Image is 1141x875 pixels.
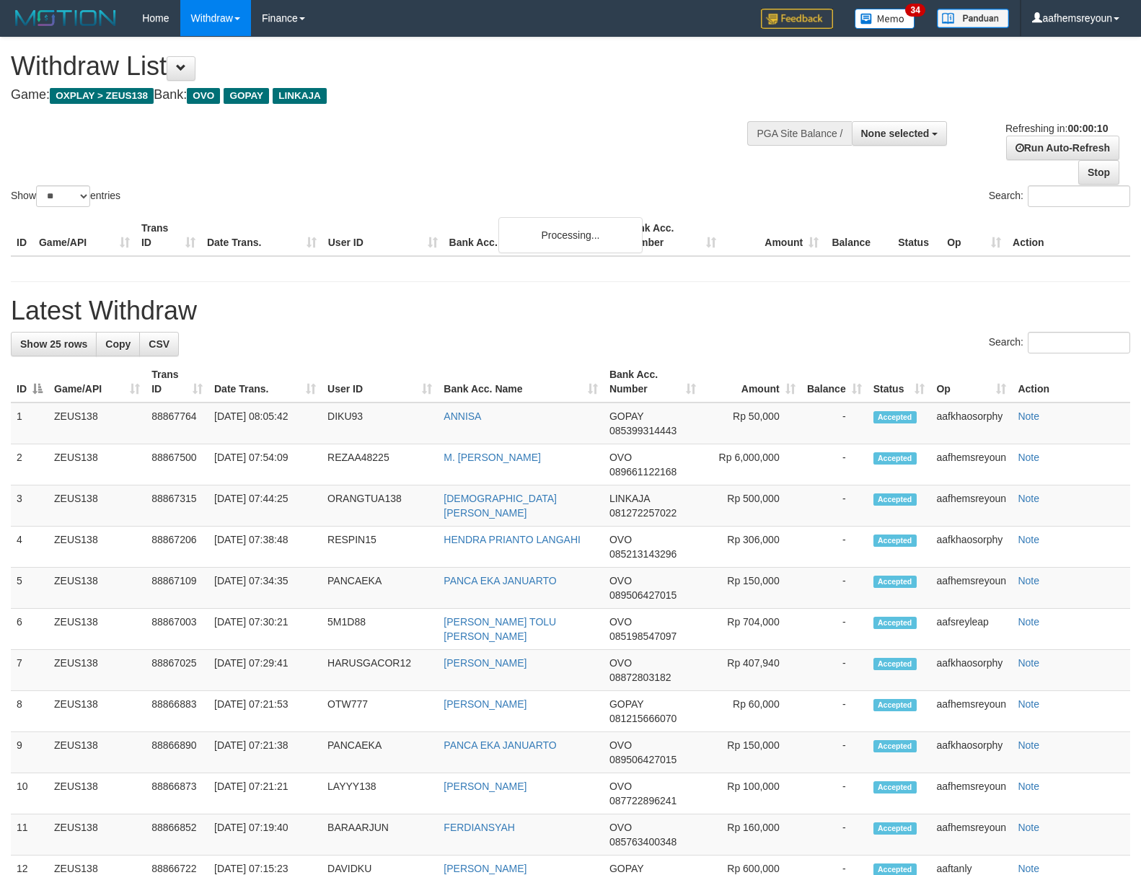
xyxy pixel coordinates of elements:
th: Bank Acc. Number [620,215,722,256]
a: Show 25 rows [11,332,97,356]
a: Note [1018,534,1039,545]
td: 88867109 [146,568,208,609]
div: Processing... [498,217,643,253]
span: OVO [609,452,632,463]
a: Note [1018,410,1039,422]
td: BARAARJUN [322,814,438,856]
td: RESPIN15 [322,527,438,568]
th: Bank Acc. Name: activate to sort column ascending [438,361,604,403]
td: Rp 150,000 [702,732,801,773]
a: Note [1018,616,1039,628]
span: Refreshing in: [1005,123,1108,134]
td: ZEUS138 [48,814,146,856]
span: OVO [609,575,632,586]
td: 7 [11,650,48,691]
td: ZEUS138 [48,691,146,732]
a: M. [PERSON_NAME] [444,452,541,463]
input: Search: [1028,332,1130,353]
td: ZEUS138 [48,609,146,650]
td: 88866873 [146,773,208,814]
td: [DATE] 07:29:41 [208,650,322,691]
th: Status: activate to sort column ascending [868,361,931,403]
span: Accepted [873,740,917,752]
td: [DATE] 07:38:48 [208,527,322,568]
td: 1 [11,403,48,444]
td: Rp 306,000 [702,527,801,568]
a: Note [1018,863,1039,874]
th: Action [1007,215,1130,256]
th: Balance [824,215,892,256]
a: Note [1018,657,1039,669]
span: OXPLAY > ZEUS138 [50,88,154,104]
td: Rp 60,000 [702,691,801,732]
span: None selected [861,128,930,139]
select: Showentries [36,185,90,207]
h4: Game: Bank: [11,88,746,102]
td: 88867206 [146,527,208,568]
td: LAYYY138 [322,773,438,814]
td: [DATE] 07:21:53 [208,691,322,732]
div: PGA Site Balance / [747,121,851,146]
td: HARUSGACOR12 [322,650,438,691]
th: User ID: activate to sort column ascending [322,361,438,403]
a: PANCA EKA JANUARTO [444,739,556,751]
td: 9 [11,732,48,773]
td: - [801,609,868,650]
td: [DATE] 07:21:21 [208,773,322,814]
a: Note [1018,452,1039,463]
td: ZEUS138 [48,485,146,527]
a: Note [1018,739,1039,751]
td: Rp 160,000 [702,814,801,856]
td: Rp 50,000 [702,403,801,444]
span: Copy 081272257022 to clipboard [609,507,677,519]
td: 88867500 [146,444,208,485]
a: FERDIANSYAH [444,822,515,833]
a: Note [1018,575,1039,586]
td: - [801,568,868,609]
td: Rp 704,000 [702,609,801,650]
td: Rp 6,000,000 [702,444,801,485]
span: Accepted [873,822,917,835]
span: Accepted [873,658,917,670]
td: [DATE] 07:34:35 [208,568,322,609]
td: aafkhaosorphy [930,403,1012,444]
span: Accepted [873,576,917,588]
td: 88867003 [146,609,208,650]
a: [PERSON_NAME] [444,781,527,792]
th: Bank Acc. Number: activate to sort column ascending [604,361,702,403]
span: Accepted [873,535,917,547]
td: Rp 150,000 [702,568,801,609]
td: ORANGTUA138 [322,485,438,527]
label: Search: [989,185,1130,207]
a: Note [1018,822,1039,833]
td: Rp 407,940 [702,650,801,691]
td: - [801,773,868,814]
a: [PERSON_NAME] [444,657,527,669]
img: panduan.png [937,9,1009,28]
td: OTW777 [322,691,438,732]
td: aafkhaosorphy [930,527,1012,568]
img: Button%20Memo.svg [855,9,915,29]
td: 88867025 [146,650,208,691]
td: ZEUS138 [48,568,146,609]
td: ZEUS138 [48,403,146,444]
td: 2 [11,444,48,485]
th: Status [892,215,941,256]
a: [DEMOGRAPHIC_DATA][PERSON_NAME] [444,493,557,519]
td: - [801,650,868,691]
span: OVO [609,822,632,833]
td: ZEUS138 [48,650,146,691]
span: Accepted [873,452,917,465]
span: Copy 085763400348 to clipboard [609,836,677,848]
span: Copy 089506427015 to clipboard [609,754,677,765]
td: 10 [11,773,48,814]
td: [DATE] 08:05:42 [208,403,322,444]
td: 5M1D88 [322,609,438,650]
span: GOPAY [609,863,643,874]
span: OVO [187,88,220,104]
td: 4 [11,527,48,568]
span: Accepted [873,781,917,793]
td: [DATE] 07:44:25 [208,485,322,527]
td: aafhemsreyoun [930,773,1012,814]
td: PANCAEKA [322,568,438,609]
